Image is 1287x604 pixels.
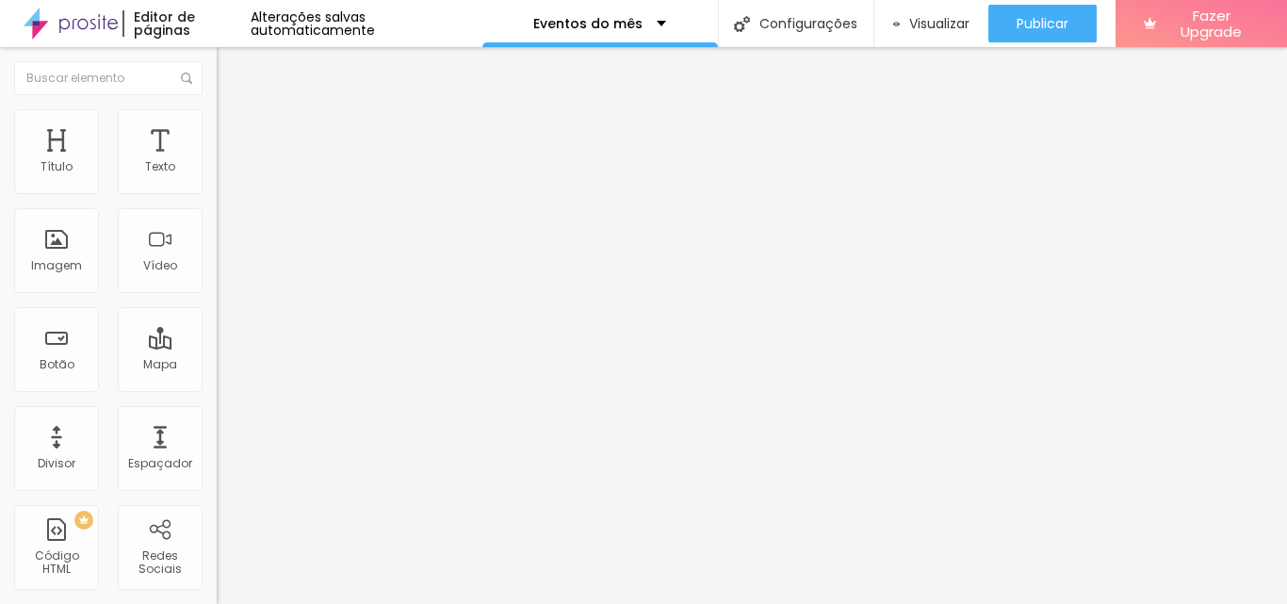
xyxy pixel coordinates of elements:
span: Visualizar [909,16,969,31]
div: Divisor [38,457,75,470]
div: Editor de páginas [122,10,250,37]
button: Publicar [988,5,1097,42]
img: Icone [181,73,192,84]
input: Buscar elemento [14,61,203,95]
div: Alterações salvas automaticamente [251,10,482,37]
div: Vídeo [143,259,177,272]
div: Código HTML [19,549,93,577]
img: Icone [734,16,750,32]
p: Eventos do mês [533,17,643,30]
div: Texto [145,160,175,173]
div: Botão [40,358,74,371]
span: Publicar [1017,16,1068,31]
span: Fazer Upgrade [1164,8,1259,41]
div: Mapa [143,358,177,371]
img: view-1.svg [893,16,901,32]
div: Imagem [31,259,82,272]
div: Espaçador [128,457,192,470]
div: Redes Sociais [122,549,197,577]
div: Título [41,160,73,173]
button: Visualizar [874,5,989,42]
